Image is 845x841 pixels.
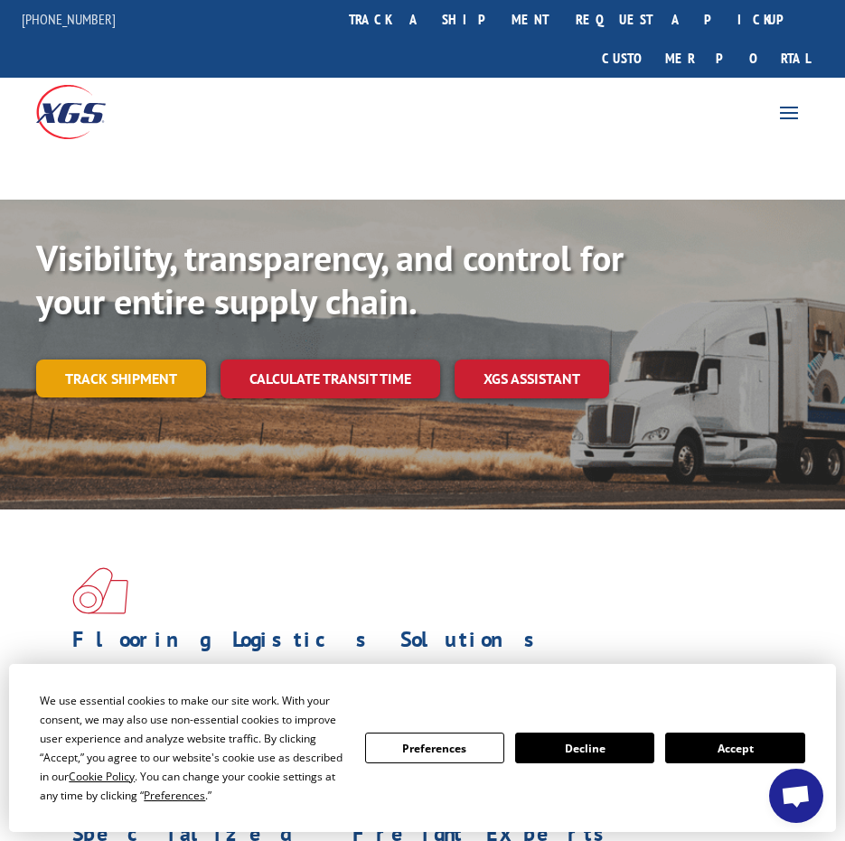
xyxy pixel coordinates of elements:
[665,733,804,763] button: Accept
[144,788,205,803] span: Preferences
[72,629,759,659] h1: Flooring Logistics Solutions
[9,664,836,832] div: Cookie Consent Prompt
[72,659,746,702] span: As an industry carrier of choice, XGS has brought innovation and dedication to flooring logistics...
[69,769,135,784] span: Cookie Policy
[72,567,128,614] img: xgs-icon-total-supply-chain-intelligence-red
[221,360,440,398] a: Calculate transit time
[365,733,504,763] button: Preferences
[455,360,609,398] a: XGS ASSISTANT
[588,39,823,78] a: Customer Portal
[36,360,206,397] a: Track shipment
[769,769,823,823] a: Open chat
[515,733,654,763] button: Decline
[40,691,343,805] div: We use essential cookies to make our site work. With your consent, we may also use non-essential ...
[22,10,116,28] a: [PHONE_NUMBER]
[36,234,624,324] b: Visibility, transparency, and control for your entire supply chain.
